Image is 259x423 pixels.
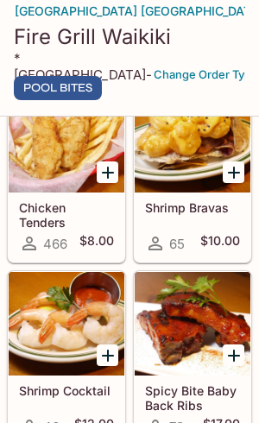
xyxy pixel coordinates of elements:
h5: Shrimp Bravas [145,200,240,215]
div: Shrimp Cocktail [9,272,124,376]
button: Add Spicy Bite Baby Back Ribs [223,344,244,366]
p: * [GEOGRAPHIC_DATA]-BarCounter [14,50,152,99]
div: Spicy Bite Baby Back Ribs [135,272,250,376]
h3: Fire Grill Waikiki [14,23,245,50]
h5: $10.00 [200,233,240,254]
a: Chicken Tenders466$8.00 [8,88,125,262]
button: Add Shrimp Bravas [223,161,244,183]
span: 65 [169,236,185,252]
div: Chicken Tenders [9,89,124,193]
button: Add Shrimp Cocktail [97,344,118,366]
button: Pool Bites [14,76,102,100]
button: Add Chicken Tenders [97,161,118,183]
h5: Chicken Tenders [19,200,114,229]
h5: Spicy Bite Baby Back Ribs [145,383,240,412]
button: Change Order Type [166,61,245,88]
h5: Shrimp Cocktail [19,383,114,398]
div: Shrimp Bravas [135,89,250,193]
h5: $8.00 [79,233,114,254]
a: Shrimp Bravas65$10.00 [134,88,251,262]
span: 466 [43,236,67,252]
